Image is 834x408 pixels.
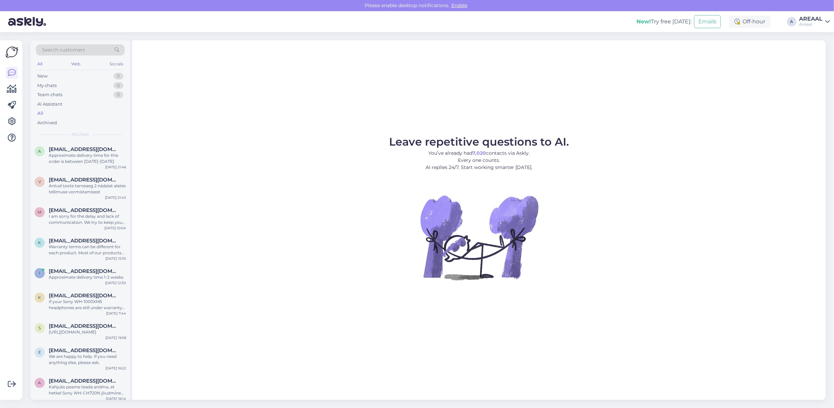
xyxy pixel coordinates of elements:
div: [DATE] 10:04 [104,226,126,231]
div: Antud toote tarneaeg 2 nädalat alates tellimuse vormistamisest [49,183,126,195]
span: k [38,240,41,245]
span: ejietvisi@gmail.com [49,347,119,353]
div: Team chats [37,91,62,98]
span: a [38,380,41,385]
div: [DATE] 16:22 [105,366,126,371]
div: A [787,17,796,26]
p: You’ve already had contacts via Askly. Every one counts. AI replies 24/7. Start working smarter [... [389,150,569,171]
div: Warranty terms can be different for each product. Most of our products have a 2-year warranty for... [49,244,126,256]
span: annaostleb@gmail.com [49,378,119,384]
div: Approximate delivery time 1-2 weeks [49,274,126,280]
b: New! [636,18,651,25]
div: AREAAL [799,16,822,22]
span: s [39,325,41,330]
span: supergilmanov@gmail.com [49,323,119,329]
div: Kahjuks peame teada andma, et hetkel Sony WH-CH720N jõudmine meie lattu on hilinenud. [GEOGRAPHIC... [49,384,126,396]
div: 0 [114,82,123,89]
div: Areaal [799,22,822,27]
div: All [37,110,43,117]
div: [DATE] 19:58 [105,335,126,340]
div: Off-hour [729,16,771,28]
div: [DATE] 15:55 [105,256,126,261]
button: Emails [694,15,721,28]
div: Web [70,60,82,68]
img: No Chat active [418,176,540,298]
div: [DATE] 12:30 [105,280,126,285]
div: 0 [114,73,123,80]
div: [DATE] 21:46 [105,165,126,170]
span: i [39,271,40,276]
span: m [38,210,42,215]
div: [DATE] 21:45 [105,195,126,200]
span: k [38,295,41,300]
div: [URL][DOMAIN_NAME] [49,329,126,335]
span: a [38,149,41,154]
span: Enable [449,2,469,8]
span: v [38,179,41,184]
div: We are happy to help. If you need anything else, please ask. [49,353,126,366]
div: New [37,73,47,80]
div: Socials [108,60,125,68]
b: 7,020 [472,150,486,156]
img: Askly Logo [5,46,18,59]
div: AI Assistant [37,101,62,108]
div: 0 [114,91,123,98]
span: Leave repetitive questions to AI. [389,135,569,148]
a: AREAALAreaal [799,16,830,27]
div: [DATE] 7:44 [106,311,126,316]
div: [DATE] 16:14 [106,396,126,401]
div: I am sorry for the delay and lack of communication. We try to keep you informed. Thank you for yo... [49,213,126,226]
span: e [38,350,41,355]
span: marge24roomus@gmail.com [49,207,119,213]
div: Archived [37,120,57,126]
span: All chats [72,131,89,137]
span: kaimoyt@gmail.com [49,293,119,299]
span: arto.soinela@gmail.com [49,146,119,152]
span: kirsika.ani@outlook.com [49,238,119,244]
div: All [36,60,44,68]
span: iraspi@mail.ru [49,268,119,274]
span: Search customers [42,46,85,53]
div: My chats [37,82,57,89]
div: Try free [DATE]: [636,18,691,26]
div: Approximate delivery time for this order is between [DATE]-[DATE] [49,152,126,165]
div: If your Sony WH-1000XM5 headphones are still under warranty and the problem is a manufacturing de... [49,299,126,311]
span: vaarikazip@hotmail.com [49,177,119,183]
